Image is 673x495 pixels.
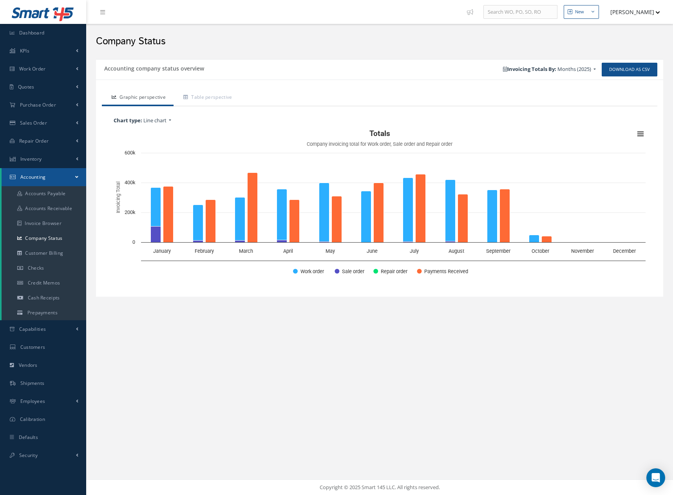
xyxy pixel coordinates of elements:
[193,205,203,241] path: February, 239,253.54. Work order.
[163,173,635,243] g: Payments Received, bar series 4 of 4 with 12 bars. X axis, categories.
[487,190,498,243] path: September, 350,347.87. Work order.
[2,201,86,216] a: Accounts Receivable
[449,248,464,254] text: August
[603,4,660,20] button: [PERSON_NAME]
[529,235,539,243] path: October, 48,655. Work order.
[151,227,622,243] g: Sale order, bar series 2 of 4 with 12 bars. X axis, categories.
[20,102,56,108] span: Purchase Order
[20,380,45,386] span: Shipments
[277,240,287,243] path: April, 14,491.17. Sale order.
[417,268,467,274] button: Show Payments Received
[2,305,86,320] a: Prepayments
[283,248,293,254] text: April
[532,248,550,254] text: October
[115,182,121,214] text: Invoicing Total
[2,216,86,231] a: Invoice Browser
[367,248,378,254] text: June
[2,261,86,276] a: Checks
[28,294,60,301] span: Cash Receipts
[20,47,29,54] span: KPIs
[20,416,45,422] span: Calibration
[28,265,44,271] span: Checks
[193,241,203,243] path: February, 11,108.13. Sale order.
[28,279,60,286] span: Credit Memos
[19,326,46,332] span: Capabilities
[445,241,456,243] path: August, 6,400. Sale order.
[503,65,556,73] b: Invoicing Totals By:
[125,209,136,215] text: 200k
[646,468,665,487] div: Open Intercom Messenger
[20,344,45,350] span: Customers
[235,198,245,241] path: March, 289,322.49. Work order.
[206,200,216,243] path: February, 286,440.89. Payments Received.
[499,63,600,75] a: Invoicing Totals By: Months (2025)
[319,183,329,242] path: May, 395,630.62. Work order.
[486,248,511,254] text: September
[335,268,365,274] button: Show Sale order
[332,196,342,243] path: May, 310,115.54. Payments Received.
[174,90,240,106] a: Table perspective
[613,248,636,254] text: December
[151,188,161,227] path: January, 259,111.79. Work order.
[564,5,599,19] button: New
[445,180,456,241] path: August, 414,332.76. Work order.
[235,241,245,243] path: March, 11,203.05. Sale order.
[19,65,46,72] span: Work Order
[19,29,45,36] span: Dashboard
[110,115,649,127] a: Chart type: Line chart
[2,276,86,290] a: Credit Memos
[289,200,300,243] path: April, 285,098.85. Payments Received.
[424,268,468,274] text: Payments Received
[19,452,38,459] span: Security
[557,65,591,73] span: Months (2025)
[2,186,86,201] a: Accounts Payable
[20,174,46,180] span: Accounting
[2,231,86,246] a: Company Status
[374,183,384,243] path: June, 398,649.12. Payments Received.
[416,174,426,243] path: July, 455,855.05. Payments Received.
[361,191,371,243] path: June, 343,691.03. Work order.
[20,120,47,126] span: Sales Order
[571,248,594,254] text: November
[110,126,649,283] div: Totals. Highcharts interactive chart.
[94,484,665,491] div: Copyright © 2025 Smart 145 LLC. All rights reserved.
[114,117,142,124] b: Chart type:
[2,246,86,261] a: Customer Billing
[410,248,419,254] text: July
[143,117,166,124] span: Line chart
[293,268,326,274] button: Show Work order
[2,168,86,186] a: Accounting
[96,36,663,47] h2: Company Status
[602,63,657,76] a: Download as CSV
[102,63,204,72] h5: Accounting company status overview
[483,5,557,19] input: Search WO, PO, SO, RO
[19,362,38,368] span: Vendors
[27,309,58,316] span: Prepayments
[403,178,413,242] path: July, 428,752.65. Work order.
[373,268,408,274] button: Show Repair order
[277,189,287,240] path: April, 342,345.14. Work order.
[110,126,649,283] svg: Interactive chart
[153,248,171,254] text: January
[542,236,552,243] path: October, 40,505. Payments Received.
[307,141,453,147] text: Company invoicing total for Work order, Sale order and Repair order
[369,129,390,138] text: Totals
[635,129,646,140] button: View chart menu, Totals
[20,398,45,404] span: Employees
[18,83,34,90] span: Quotes
[19,434,38,441] span: Defaults
[132,239,135,245] text: 0
[20,156,42,162] span: Inventory
[195,248,214,254] text: February
[248,173,258,243] path: March, 467,166.17. Payments Received.
[326,248,335,254] text: May
[575,9,584,15] div: New
[125,180,136,185] text: 400k
[2,290,86,305] a: Cash Receipts
[163,187,174,243] path: January, 373,773.05. Payments Received.
[151,227,161,243] path: January, 107,433.94. Sale order.
[125,150,136,156] text: 600k
[500,189,510,243] path: September, 356,696.06. Payments Received.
